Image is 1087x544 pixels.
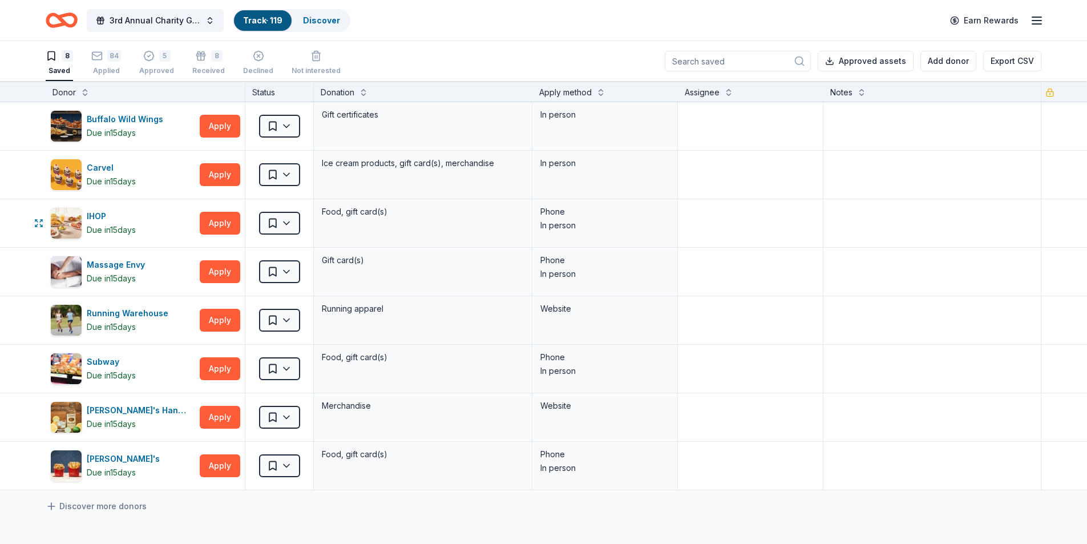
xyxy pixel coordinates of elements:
div: Phone [540,448,669,461]
div: Due in 15 days [87,272,136,285]
div: Phone [540,350,669,364]
div: Due in 15 days [87,126,136,140]
div: Due in 15 days [87,417,136,431]
img: Image for Running Warehouse [51,305,82,336]
div: Assignee [685,86,720,99]
a: Home [46,7,78,34]
a: Discover more donors [46,499,147,513]
button: Track· 119Discover [233,9,350,32]
div: Massage Envy [87,258,149,272]
div: Food, gift card(s) [321,446,525,462]
div: Running apparel [321,301,525,317]
div: Website [540,302,669,316]
img: Image for Massage Envy [51,256,82,287]
button: Not interested [292,46,341,81]
img: Image for Wendy's [51,450,82,481]
div: Due in 15 days [87,320,136,334]
div: Merchandise [321,398,525,414]
div: 8 [62,50,73,62]
span: 3rd Annual Charity Golf Outing [110,14,201,27]
div: [PERSON_NAME]'s [87,452,164,466]
button: 3rd Annual Charity Golf Outing [87,9,224,32]
button: Image for Buffalo Wild WingsBuffalo Wild WingsDue in15days [50,110,195,142]
div: Due in 15 days [87,466,136,479]
div: Buffalo Wild Wings [87,112,168,126]
img: Image for IHOP [51,208,82,239]
div: 8 [211,50,223,62]
button: 84Applied [91,46,121,81]
div: [PERSON_NAME]'s Handmade Vodka [87,404,195,417]
button: Image for IHOPIHOPDue in15days [50,207,195,239]
div: In person [540,267,669,281]
div: Approved [139,66,174,75]
div: In person [540,461,669,475]
button: Apply [200,454,240,477]
div: Gift certificates [321,107,525,123]
div: Ice cream products, gift card(s), merchandise [321,155,525,171]
div: Food, gift card(s) [321,349,525,365]
div: Subway [87,355,136,369]
div: Phone [540,253,669,267]
button: Apply [200,406,240,429]
button: Add donor [920,51,976,71]
div: Running Warehouse [87,307,173,320]
div: Not interested [292,66,341,75]
div: Donation [321,86,354,99]
div: Website [540,399,669,413]
button: Export CSV [983,51,1041,71]
img: Image for Tito's Handmade Vodka [51,402,82,433]
div: Apply method [539,86,592,99]
div: In person [540,219,669,232]
div: 84 [107,50,121,62]
a: Earn Rewards [943,10,1025,31]
div: Received [192,66,225,75]
div: Gift card(s) [321,252,525,268]
button: Image for CarvelCarvelDue in15days [50,159,195,191]
button: Apply [200,115,240,138]
div: Applied [91,66,121,75]
div: 5 [159,50,171,62]
div: In person [540,156,669,170]
div: Phone [540,205,669,219]
button: Apply [200,163,240,186]
div: Food, gift card(s) [321,204,525,220]
button: Image for Massage EnvyMassage EnvyDue in15days [50,256,195,288]
button: Approved assets [818,51,914,71]
button: Apply [200,212,240,235]
div: Saved [46,66,73,75]
img: Image for Carvel [51,159,82,190]
button: Image for Wendy's[PERSON_NAME]'sDue in15days [50,450,195,482]
div: Carvel [87,161,136,175]
button: Image for Tito's Handmade Vodka[PERSON_NAME]'s Handmade VodkaDue in15days [50,401,195,433]
img: Image for Buffalo Wild Wings [51,111,82,142]
img: Image for Subway [51,353,82,384]
div: In person [540,108,669,122]
input: Search saved [665,51,811,71]
button: Apply [200,357,240,380]
button: Apply [200,260,240,283]
div: Due in 15 days [87,175,136,188]
button: Apply [200,309,240,332]
div: IHOP [87,209,136,223]
button: Image for Running WarehouseRunning WarehouseDue in15days [50,304,195,336]
a: Track· 119 [243,15,282,25]
div: Declined [243,66,273,75]
div: In person [540,364,669,378]
div: Status [245,81,314,102]
div: Due in 15 days [87,369,136,382]
button: Declined [243,46,273,81]
div: Donor [52,86,76,99]
div: Due in 15 days [87,223,136,237]
a: Discover [303,15,340,25]
button: Image for SubwaySubwayDue in15days [50,353,195,385]
button: 5Approved [139,46,174,81]
button: 8Saved [46,46,73,81]
button: 8Received [192,46,225,81]
div: Notes [830,86,852,99]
